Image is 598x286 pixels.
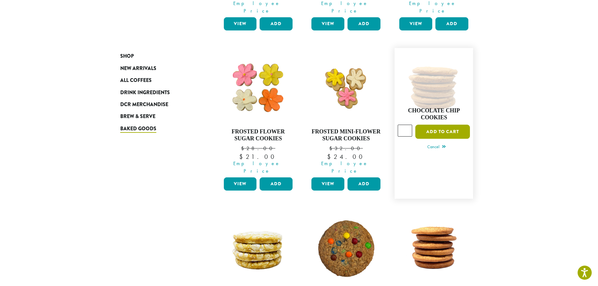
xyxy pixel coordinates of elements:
h4: Frosted Mini-Flower Sugar Cookies [310,128,382,142]
span: Employee Price [307,160,382,175]
a: View [311,17,344,30]
span: $ [329,145,335,152]
span: All Coffees [120,77,152,84]
button: Add [347,17,380,30]
a: Brew & Serve [120,111,196,122]
span: Brew & Serve [120,113,155,121]
a: New Arrivals [120,62,196,74]
h4: Frosted Flower Sugar Cookies [222,128,294,142]
button: Add [260,17,293,30]
button: Add [435,17,468,30]
input: Product quantity [398,125,412,137]
button: Add [347,177,380,191]
bdi: 21.00 [239,153,277,161]
span: Drink Ingredients [120,89,170,96]
img: BP1156.01.png [310,211,382,283]
span: Shop [120,52,134,60]
span: Employee Price [220,160,294,175]
a: Frosted Flower Sugar Cookies $28.00 Employee Price [222,51,294,175]
a: Cancel [427,143,446,152]
a: Frosted Mini-Flower Sugar Cookies $32.00 Employee Price [310,51,382,175]
a: View [224,17,257,30]
span: $ [239,153,246,161]
a: View [224,177,257,191]
a: Baked Goods [120,122,196,134]
bdi: 32.00 [329,145,363,152]
h4: Chocolate Chip Cookies [398,107,470,121]
a: View [311,177,344,191]
bdi: 24.00 [327,153,365,161]
bdi: 28.00 [241,145,275,152]
button: Add to cart [415,125,470,139]
img: ABC-Lemon-Cookie-Stock-Image-Side-View-White-Background.png [222,211,294,283]
a: All Coffees [120,74,196,86]
a: DCR Merchandise [120,99,196,111]
img: Frosted-Sugar-Cookie-Flower-Pink-Yellow-White-Orange.jpg [222,51,294,123]
span: New Arrivals [120,65,156,73]
span: Baked Goods [120,125,156,132]
a: Drink Ingredients [120,86,196,98]
span: $ [241,145,246,152]
img: Snickerdoodle-Side-View-White-Background.png [398,211,470,283]
a: Shop [120,50,196,62]
span: DCR Merchandise [120,101,168,109]
img: ABC-Frosted-Sugar-Cookie-Mini-Yellow-White-Pink-stock-image.jpg [310,51,382,123]
a: View [399,17,432,30]
button: Add [260,177,293,191]
span: $ [327,153,334,161]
